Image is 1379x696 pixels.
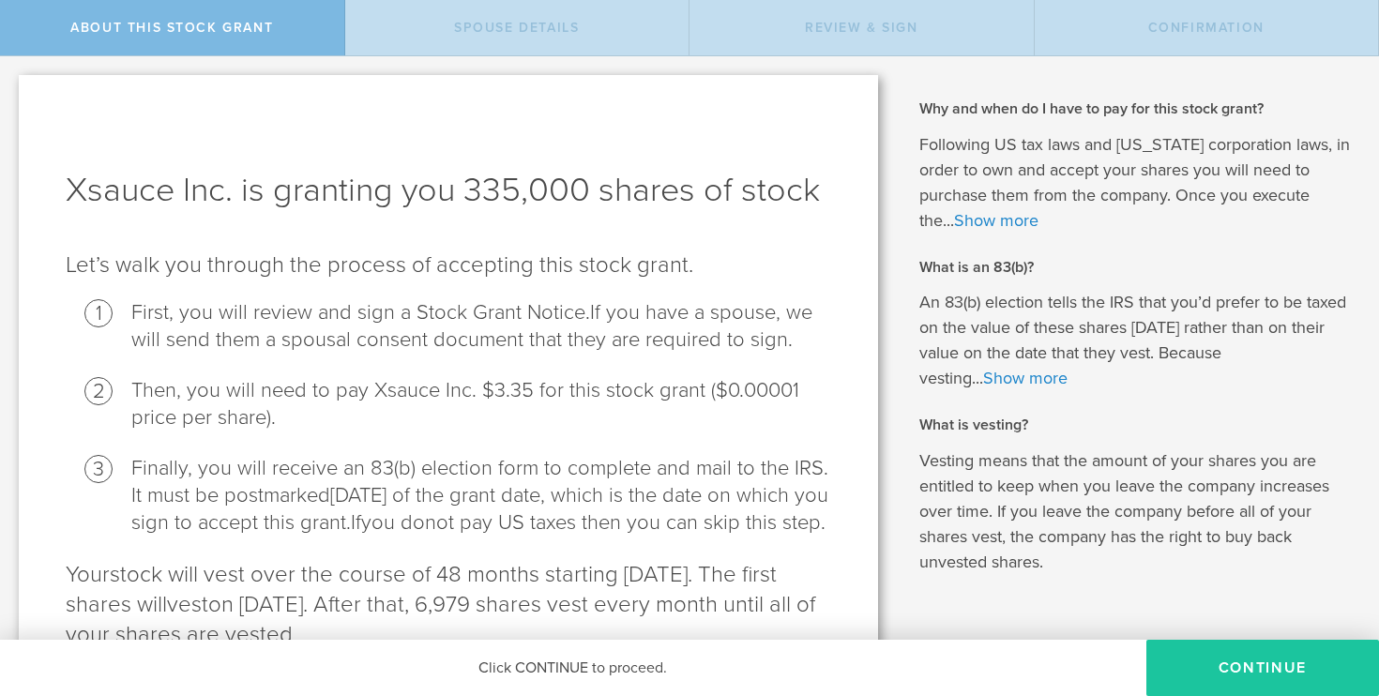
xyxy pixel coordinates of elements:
[131,455,831,537] li: Finally, you will receive an 83(b) election form to complete and mail to the IRS . It must be pos...
[361,510,425,535] span: you do
[131,299,831,354] li: First, you will review and sign a Stock Grant Notice.
[805,20,918,36] span: Review & Sign
[919,132,1352,234] p: Following US tax laws and [US_STATE] corporation laws, in order to own and accept your shares you...
[1148,20,1265,36] span: Confirmation
[70,20,273,36] span: About this stock grant
[919,448,1352,575] p: Vesting means that the amount of your shares you are entitled to keep when you leave the company ...
[454,20,579,36] span: Spouse Details
[66,561,110,588] span: Your
[66,168,831,213] h1: Xsauce Inc. is granting you 335,000 shares of stock
[983,368,1068,388] a: Show more
[66,560,831,650] p: stock will vest over the course of 48 months starting [DATE]. The first shares will on [DATE]. Af...
[919,257,1352,278] h2: What is an 83(b)?
[131,377,831,431] li: Then, you will need to pay Xsauce Inc. $3.35 for this stock grant ($0.00001 price per share).
[919,98,1352,119] h2: Why and when do I have to pay for this stock grant?
[954,210,1038,231] a: Show more
[919,290,1352,391] p: An 83(b) election tells the IRS that you’d prefer to be taxed on the value of these shares [DATE]...
[1146,640,1379,696] button: CONTINUE
[1285,550,1379,640] iframe: Chat Widget
[66,250,831,280] p: Let’s walk you through the process of accepting this stock grant .
[919,415,1352,435] h2: What is vesting?
[131,483,828,535] span: [DATE] of the grant date, which is the date on which you sign to accept this grant.
[167,591,208,618] span: vest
